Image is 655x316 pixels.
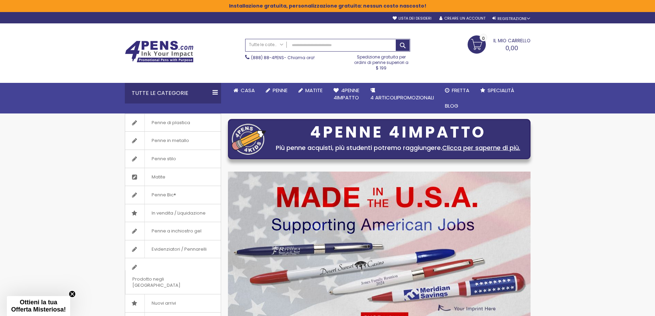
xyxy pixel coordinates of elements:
[475,83,520,98] a: Specialità
[229,2,426,9] font: Installazione gratuita, personalizzazione gratuita: nessun costo nascosto!
[310,121,486,143] font: 4PENNE 4IMPATTO
[241,87,255,94] font: Casa
[439,98,464,113] a: Blog
[125,132,221,150] a: Penne in metallo
[370,94,397,101] font: 4 ARTICOLI
[397,94,434,101] font: PROMOZIONALI
[260,83,293,98] a: Penne
[125,258,221,294] a: Prodotto negli [GEOGRAPHIC_DATA]
[444,15,485,21] font: Creare un account
[152,119,190,126] font: Penne di plastica
[232,123,266,155] img: four_pen_logo.png
[305,87,323,94] font: Matite
[251,55,284,61] a: (888) 88-4PENS
[11,299,66,313] font: Ottieni la tua Offerta Misteriosa!
[276,143,442,152] font: Più penne acquisti, più studenti potremo raggiungere.
[125,240,221,258] a: Evidenziatori / Pennarelli
[228,83,260,98] a: Casa
[125,150,221,168] a: Penne stilo
[393,16,432,21] a: Lista dei desideri
[125,41,194,63] img: 4Pens Penne personalizzate e prodotti promozionali
[498,16,527,21] font: Registrazione
[125,186,221,204] a: Penne Bic®
[152,137,189,144] font: Penne in metallo
[488,87,514,94] font: Specialità
[69,291,76,297] button: Chiudi teaser
[7,296,70,316] div: Ottieni la tua Offerta Misteriosa!Chiudi teaser
[399,15,432,21] font: Lista dei desideri
[152,174,165,180] font: Matite
[439,16,485,21] a: Creare un account
[445,102,458,109] font: Blog
[125,114,221,132] a: Penne di plastica
[482,35,485,42] font: 0
[249,42,285,47] font: Tutte le categorie
[132,89,188,97] font: Tutte le categorie
[442,143,520,152] a: Clicca per saperne di più.
[505,44,518,52] font: 0,00
[354,54,408,71] font: Spedizione gratuita per ordini di penne superiori a $ 199
[125,204,221,222] a: In vendita / Liquidazione
[152,210,206,216] font: In vendita / Liquidazione
[152,192,176,198] font: Penne Bic®
[334,94,359,101] font: 4impatto
[132,276,181,288] font: Prodotto negli [GEOGRAPHIC_DATA]
[152,228,201,234] font: Penne a inchiostro gel
[452,87,469,94] font: Fretta
[365,83,439,105] a: 4 ARTICOLIPROMOZIONALI
[152,155,176,162] font: Penne stilo
[273,87,287,94] font: Penne
[328,83,365,105] a: 4Penne4impatto
[468,35,531,53] a: 0,00 0
[293,83,328,98] a: Matite
[439,83,475,98] a: Fretta
[152,300,176,306] font: Nuovi arrivi
[152,246,207,252] font: Evidenziatori / Pennarelli
[284,55,315,61] font: - Chiama ora!
[245,39,287,51] a: Tutte le categorie
[341,87,359,94] font: 4Penne
[125,168,221,186] a: Matite
[493,37,531,44] font: Il mio carrello
[125,222,221,240] a: Penne a inchiostro gel
[125,294,221,312] a: Nuovi arrivi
